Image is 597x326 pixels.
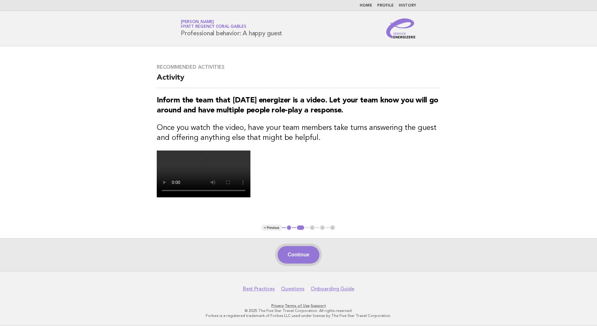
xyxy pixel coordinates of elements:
a: Home [360,4,372,7]
strong: Inform the team that [DATE] energizer is a video. Let your team know you will go around and have ... [157,97,438,114]
a: History [399,4,416,7]
a: Privacy [271,304,284,308]
h1: Professional behavior: A happy guest [181,20,282,37]
h2: Activity [157,73,440,88]
a: Terms of Use [285,304,310,308]
a: Onboarding Guide [311,286,354,292]
a: Profile [377,4,394,7]
a: Support [311,304,326,308]
a: [PERSON_NAME]Hyatt Regency Coral Gables [181,20,246,29]
button: < Previous [261,225,282,231]
button: 1 [286,225,292,231]
p: · · [107,303,490,308]
button: 2 [296,225,305,231]
span: Hyatt Regency Coral Gables [181,25,246,29]
img: Service Energizers [386,18,416,38]
h3: Recommended activities [157,64,440,70]
a: Questions [281,286,304,292]
button: Continue [278,246,319,264]
h3: Once you watch the video, have your team members take turns answering the guest and offering anyt... [157,123,440,143]
p: Forbes is a registered trademark of Forbes LLC used under license by The Five Star Travel Corpora... [107,313,490,318]
p: © 2025 The Five Star Travel Corporation. All rights reserved. [107,308,490,313]
a: Best Practices [243,286,275,292]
